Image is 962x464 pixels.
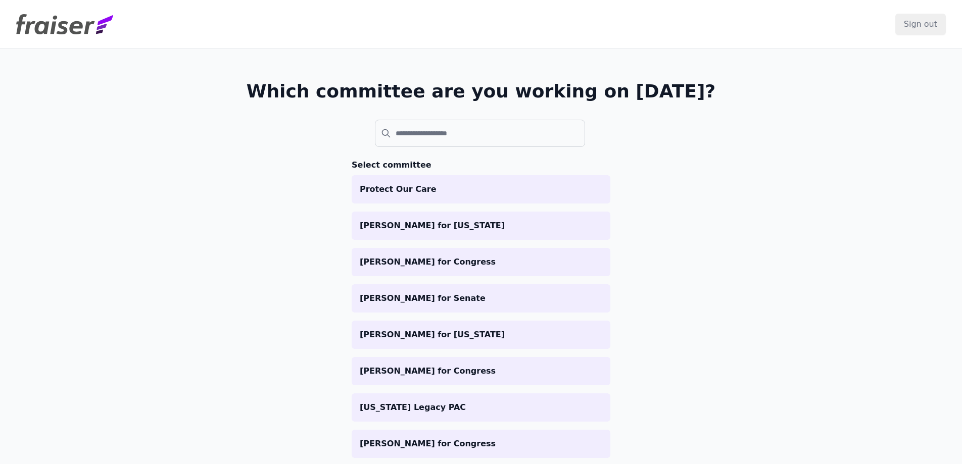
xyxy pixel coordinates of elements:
[352,175,610,203] a: Protect Our Care
[360,220,602,232] p: [PERSON_NAME] for [US_STATE]
[360,438,602,450] p: [PERSON_NAME] for Congress
[352,212,610,240] a: [PERSON_NAME] for [US_STATE]
[352,357,610,385] a: [PERSON_NAME] for Congress
[360,183,602,195] p: Protect Our Care
[352,321,610,349] a: [PERSON_NAME] for [US_STATE]
[352,248,610,276] a: [PERSON_NAME] for Congress
[360,292,602,304] p: [PERSON_NAME] for Senate
[247,81,716,101] h1: Which committee are you working on [DATE]?
[352,393,610,422] a: [US_STATE] Legacy PAC
[895,14,946,35] input: Sign out
[360,365,602,377] p: [PERSON_NAME] for Congress
[360,401,602,414] p: [US_STATE] Legacy PAC
[360,256,602,268] p: [PERSON_NAME] for Congress
[352,159,610,171] h3: Select committee
[360,329,602,341] p: [PERSON_NAME] for [US_STATE]
[352,284,610,313] a: [PERSON_NAME] for Senate
[16,14,113,34] img: Fraiser Logo
[352,430,610,458] a: [PERSON_NAME] for Congress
